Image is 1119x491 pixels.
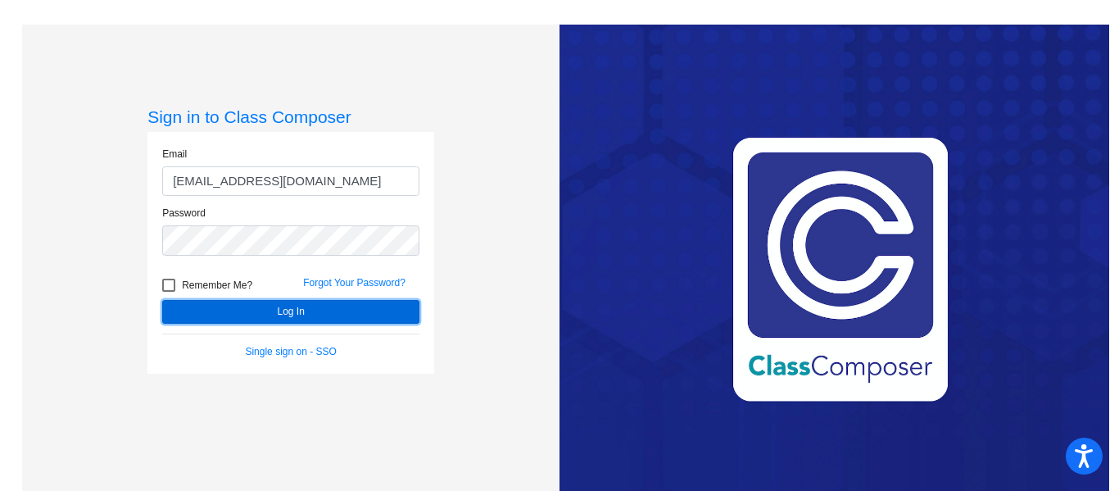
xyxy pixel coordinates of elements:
button: Log In [162,300,419,324]
span: Remember Me? [182,275,252,295]
h3: Sign in to Class Composer [147,107,434,127]
label: Email [162,147,187,161]
label: Password [162,206,206,220]
a: Single sign on - SSO [245,346,336,357]
a: Forgot Your Password? [303,277,405,289]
